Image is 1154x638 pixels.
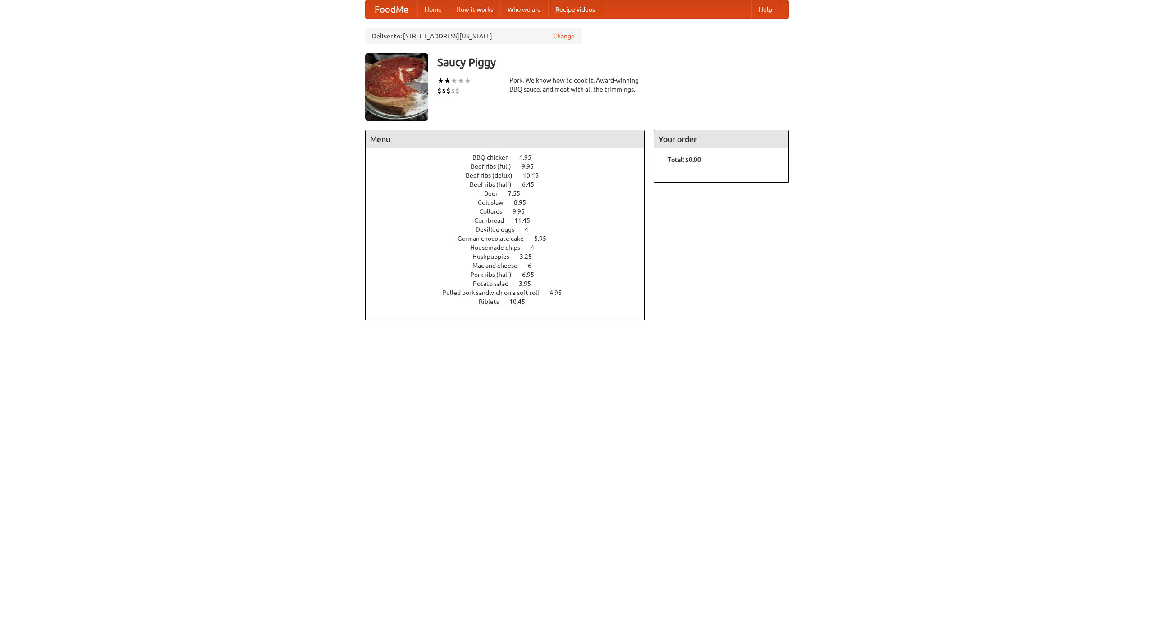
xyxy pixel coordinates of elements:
span: Mac and cheese [472,262,527,269]
span: BBQ chicken [472,154,518,161]
a: Recipe videos [548,0,602,18]
div: Pork. We know how to cook it. Award-winning BBQ sauce, and meat with all the trimmings. [509,76,645,94]
span: 9.95 [522,163,543,170]
span: Beef ribs (full) [471,163,520,170]
span: Beef ribs (half) [470,181,521,188]
a: Beef ribs (full) 9.95 [471,163,550,170]
span: Devilled eggs [476,226,523,233]
a: Housemade chips 4 [470,244,551,251]
a: Cornbread 11.45 [474,217,547,224]
a: Help [751,0,779,18]
a: BBQ chicken 4.95 [472,154,548,161]
a: Beef ribs (half) 6.45 [470,181,551,188]
a: Beer 7.55 [484,190,537,197]
li: $ [455,86,460,96]
a: Coleslaw 8.95 [478,199,543,206]
span: 11.45 [514,217,539,224]
span: 4.95 [519,154,540,161]
div: Deliver to: [STREET_ADDRESS][US_STATE] [365,28,582,44]
li: ★ [444,76,451,86]
a: German chocolate cake 5.95 [458,235,563,242]
span: Collards [479,208,511,215]
a: Riblets 10.45 [479,298,542,305]
li: $ [446,86,451,96]
a: Collards 9.95 [479,208,541,215]
span: Riblets [479,298,508,305]
a: How it works [449,0,500,18]
span: Beef ribs (delux) [466,172,522,179]
a: Who we are [500,0,548,18]
li: ★ [464,76,471,86]
span: Potato salad [473,280,517,287]
a: Beef ribs (delux) 10.45 [466,172,555,179]
span: Hushpuppies [472,253,518,260]
h3: Saucy Piggy [437,53,789,71]
a: Home [417,0,449,18]
a: Pulled pork sandwich on a soft roll 4.95 [442,289,578,296]
span: 4.95 [550,289,571,296]
span: Housemade chips [470,244,529,251]
li: $ [451,86,455,96]
span: 3.25 [520,253,541,260]
span: 8.95 [514,199,535,206]
li: ★ [437,76,444,86]
span: 5.95 [534,235,555,242]
img: angular.jpg [365,53,428,121]
span: 4 [525,226,537,233]
a: Change [553,32,575,41]
li: ★ [458,76,464,86]
span: 6.95 [522,271,543,278]
h4: Your order [654,130,788,148]
span: Cornbread [474,217,513,224]
b: Total: $0.00 [668,156,701,163]
span: 10.45 [509,298,534,305]
h4: Menu [366,130,644,148]
li: ★ [451,76,458,86]
li: $ [442,86,446,96]
span: 6 [528,262,540,269]
span: Pork ribs (half) [470,271,521,278]
li: $ [437,86,442,96]
a: Pork ribs (half) 6.95 [470,271,551,278]
span: 10.45 [523,172,548,179]
span: 9.95 [513,208,534,215]
a: Potato salad 3.95 [473,280,548,287]
span: Coleslaw [478,199,513,206]
span: German chocolate cake [458,235,533,242]
span: 4 [531,244,543,251]
a: Hushpuppies 3.25 [472,253,549,260]
span: Beer [484,190,507,197]
a: Devilled eggs 4 [476,226,545,233]
a: Mac and cheese 6 [472,262,548,269]
span: 6.45 [522,181,543,188]
a: FoodMe [366,0,417,18]
span: 7.55 [508,190,529,197]
span: 3.95 [519,280,540,287]
span: Pulled pork sandwich on a soft roll [442,289,548,296]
